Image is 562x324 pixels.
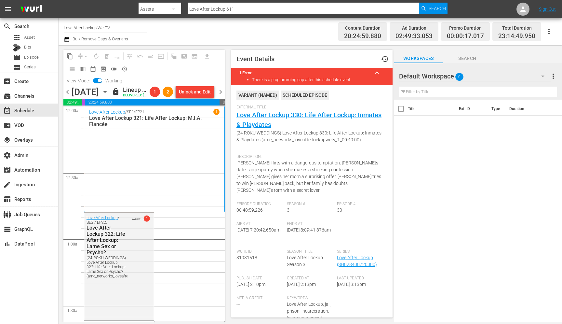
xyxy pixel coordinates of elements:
[498,23,535,33] div: Total Duration
[236,302,240,307] span: ---
[419,3,448,14] button: Search
[395,23,433,33] div: Ad Duration
[217,88,225,96] span: chevron_right
[3,181,11,189] span: Ingestion
[236,160,381,193] span: [PERSON_NAME] flirts with a dangerous temptation. [PERSON_NAME]'s date is in jeopardy when she ma...
[3,77,11,85] span: Create
[337,202,384,207] span: Episode #
[549,68,557,84] button: more_vert
[100,66,107,72] span: preview_outlined
[3,22,11,30] span: Search
[72,36,128,41] span: Bulk Remove Gaps & Overlaps
[344,23,381,33] div: Content Duration
[236,221,284,227] span: Airs At
[287,227,331,232] span: [DATE] 8:09:41.876am
[90,66,96,72] span: date_range_outlined
[395,33,433,40] span: 02:49:33.053
[549,72,557,80] span: more_vert
[236,255,257,260] span: 81931518
[135,51,145,62] span: Revert to Primary Episode
[337,282,366,287] span: [DATE] 3:13pm
[67,53,73,60] span: content_copy
[236,207,263,213] span: 00:48:59.226
[150,89,160,94] span: 1
[24,34,35,41] span: Asset
[4,5,12,13] span: menu
[123,86,147,93] div: Lineup Delivered
[337,249,384,254] span: Series
[3,225,11,233] span: GraphQL
[65,51,75,62] span: Copy Lineup
[200,50,212,63] span: Download as CSV
[287,207,289,213] span: 3
[85,99,220,106] span: 20:24:59.880
[89,115,220,127] p: Love After Lockup 321: Life After Lockup: M.I.A. Fiancée
[63,88,72,96] span: chevron_left
[63,78,93,83] span: View Mode:
[287,221,334,227] span: Ends At
[498,33,535,40] span: 23:14:49.950
[13,53,21,61] span: Episode
[144,216,150,222] span: 1
[82,99,85,106] span: 00:00:17.017
[252,77,385,82] li: There is a programming gap after this schedule event.
[455,100,487,118] th: Ext. ID
[236,111,381,129] a: Love After Lockup 330: Life After Lockup: Inmates & Playdates
[88,64,98,74] span: Month Calendar View
[429,3,446,14] span: Search
[381,55,389,63] span: Event History
[189,51,200,62] span: Create Series Block
[236,282,265,287] span: [DATE] 2:10pm
[287,282,316,287] span: [DATE] 2:13pm
[127,110,135,114] p: SE3 /
[377,51,393,67] button: history
[3,121,11,129] span: VOD
[236,296,284,301] span: Media Credit
[287,202,334,207] span: Season #
[163,89,173,94] span: 2
[236,91,279,100] div: VARIANT ( NAMED )
[121,66,127,72] span: history_outlined
[79,66,86,72] span: calendar_view_week_outlined
[123,93,147,98] div: DELIVERED: [DATE] 4a (local)
[455,70,463,84] span: 0
[3,166,11,174] span: Automation
[505,100,544,118] th: Duration
[87,256,126,278] div: (24 ROKU WEDDINGS) Love After Lockup 322: Life After Lockup: Lame Sex or Psycho? (amc_networks_lo...
[236,276,284,281] span: Publish Date
[337,276,384,281] span: Last Updated
[447,33,484,40] span: 00:00:17.017
[176,86,214,98] button: Unlock and Edit
[236,227,280,232] span: [DATE] 7:20:42.650am
[369,65,385,80] button: keyboard_arrow_up
[447,23,484,33] div: Promo Duration
[24,54,39,61] span: Episode
[91,51,101,62] span: Loop Content
[87,225,126,256] div: Love After Lockup 322: Life After Lockup: Lame Sex or Psycho?
[373,69,381,77] span: keyboard_arrow_up
[3,136,11,144] span: Overlays
[3,107,11,115] span: Schedule
[239,70,369,75] title: 1 Error
[287,255,323,267] span: Love After Lockup Season 3
[125,110,127,114] p: /
[135,110,144,114] p: EP21
[75,51,91,62] span: Remove Gaps & Overlaps
[13,34,21,41] span: Asset
[488,100,505,118] th: Type
[63,99,82,106] span: 02:49:33.053
[443,54,492,63] span: Search
[72,87,99,97] div: [DATE]
[87,216,118,220] a: Love After Lockup
[112,88,120,95] span: lock
[65,63,77,75] span: Day Calendar View
[236,105,384,110] span: External Title
[236,130,384,143] span: (24 ROKU WEDDINGS) Love After Lockup 330: Life After Lockup: Inmates & Playdates (amc_networks_lo...
[3,151,11,159] span: Admin
[24,44,31,50] span: Bits
[215,110,218,114] p: 1
[24,64,36,70] span: Series
[98,78,102,83] span: Toggle to switch from Draft to Published view.
[344,33,381,40] span: 20:24:59.880
[287,296,334,301] span: Keywords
